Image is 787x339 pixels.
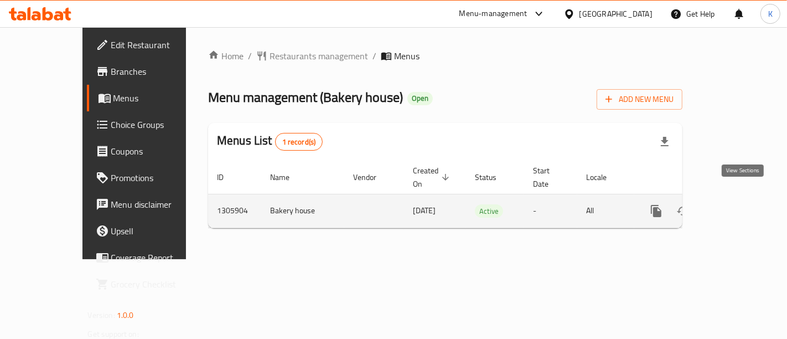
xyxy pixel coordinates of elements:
[111,251,205,264] span: Coverage Report
[87,85,214,111] a: Menus
[407,92,433,105] div: Open
[248,49,252,63] li: /
[111,171,205,184] span: Promotions
[87,32,214,58] a: Edit Restaurant
[111,118,205,131] span: Choice Groups
[577,194,634,228] td: All
[475,171,511,184] span: Status
[208,85,403,110] span: Menu management ( Bakery house )
[353,171,391,184] span: Vendor
[579,8,653,20] div: [GEOGRAPHIC_DATA]
[87,138,214,165] a: Coupons
[270,49,368,63] span: Restaurants management
[651,129,678,155] div: Export file
[270,171,304,184] span: Name
[768,8,773,20] span: K
[87,218,214,244] a: Upsell
[459,7,527,20] div: Menu-management
[276,137,323,147] span: 1 record(s)
[597,89,682,110] button: Add New Menu
[643,198,670,224] button: more
[372,49,376,63] li: /
[111,198,205,211] span: Menu disclaimer
[394,49,420,63] span: Menus
[413,164,453,191] span: Created On
[634,161,758,194] th: Actions
[475,204,503,218] div: Active
[113,91,205,105] span: Menus
[586,171,621,184] span: Locale
[605,93,674,106] span: Add New Menu
[117,308,134,322] span: 1.0.0
[111,145,205,158] span: Coupons
[87,58,214,85] a: Branches
[275,133,323,151] div: Total records count
[217,171,238,184] span: ID
[88,308,115,322] span: Version:
[413,203,436,218] span: [DATE]
[208,49,244,63] a: Home
[208,49,682,63] nav: breadcrumb
[533,164,564,191] span: Start Date
[87,271,214,297] a: Grocery Checklist
[111,38,205,52] span: Edit Restaurant
[87,191,214,218] a: Menu disclaimer
[87,244,214,271] a: Coverage Report
[111,278,205,291] span: Grocery Checklist
[87,165,214,191] a: Promotions
[670,198,696,224] button: Change Status
[217,132,323,151] h2: Menus List
[208,161,758,228] table: enhanced table
[87,111,214,138] a: Choice Groups
[208,194,261,228] td: 1305904
[111,224,205,238] span: Upsell
[475,205,503,218] span: Active
[407,94,433,103] span: Open
[111,65,205,78] span: Branches
[256,49,368,63] a: Restaurants management
[261,194,344,228] td: Bakery house
[524,194,577,228] td: -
